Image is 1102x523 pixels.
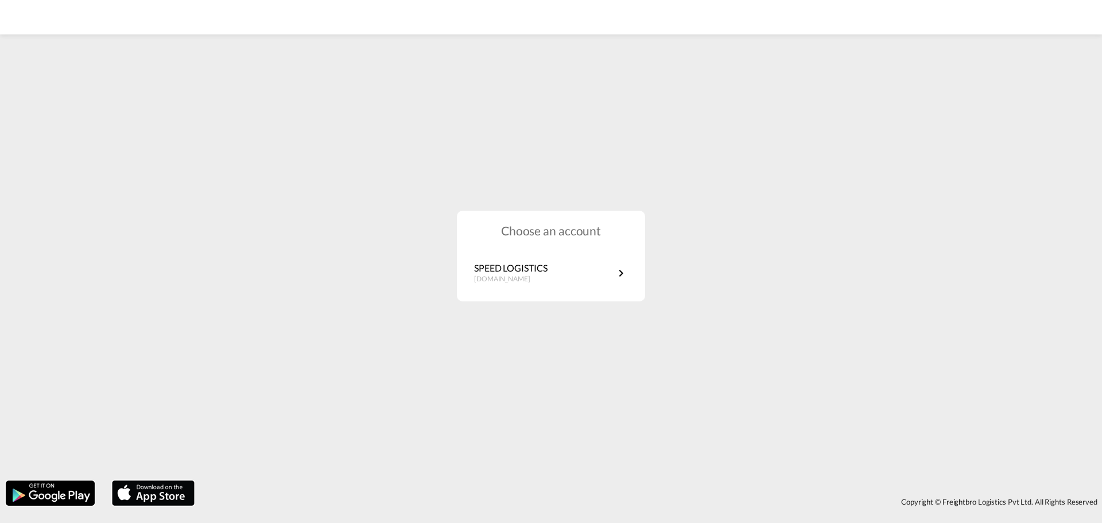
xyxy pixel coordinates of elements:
[474,262,548,274] p: SPEED LOGISTICS
[614,266,628,280] md-icon: icon-chevron-right
[474,262,628,284] a: SPEED LOGISTICS[DOMAIN_NAME]
[474,274,548,284] p: [DOMAIN_NAME]
[457,222,645,239] h1: Choose an account
[111,479,196,507] img: apple.png
[5,479,96,507] img: google.png
[200,492,1102,512] div: Copyright © Freightbro Logistics Pvt Ltd. All Rights Reserved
